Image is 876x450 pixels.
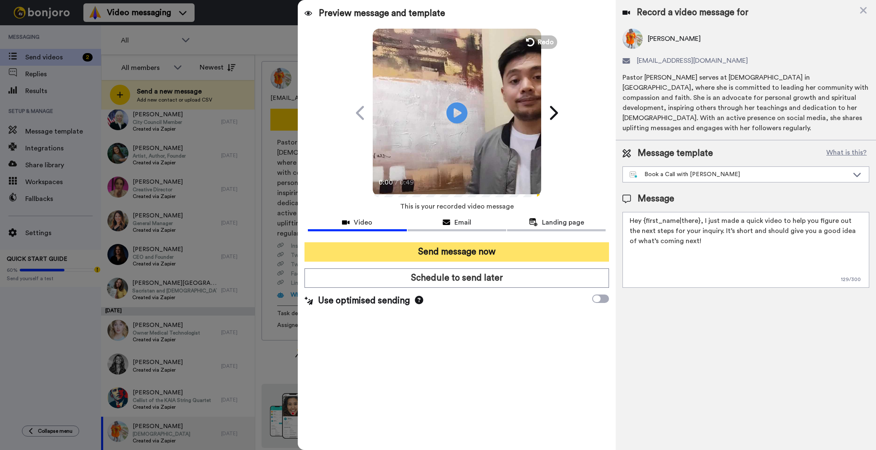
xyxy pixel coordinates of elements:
[304,268,609,288] button: Schedule to send later
[638,193,674,205] span: Message
[454,217,471,228] span: Email
[542,217,584,228] span: Landing page
[824,147,869,160] button: What is this?
[395,177,398,187] span: /
[630,170,849,179] div: Book a Call with [PERSON_NAME]
[630,171,638,178] img: nextgen-template.svg
[400,197,514,216] span: This is your recorded video message
[354,217,372,228] span: Video
[37,24,145,32] p: Thanks for being with us for 4 months - it's flown by! How can we make the next 4 months even bet...
[19,25,32,39] img: Profile image for Grant
[37,32,145,40] p: Message from Grant, sent 5w ago
[622,212,869,288] textarea: Hey {first_name|there}, I just made a quick video to help you figure out the next steps for your ...
[638,147,713,160] span: Message template
[318,295,410,307] span: Use optimised sending
[379,177,393,187] span: 0:00
[400,177,414,187] span: 0:49
[622,72,869,133] div: Pastor [PERSON_NAME] serves at [DEMOGRAPHIC_DATA] in [GEOGRAPHIC_DATA], where she is committed to...
[304,242,609,262] button: Send message now
[637,56,748,66] span: [EMAIL_ADDRESS][DOMAIN_NAME]
[13,18,156,46] div: message notification from Grant, 5w ago. Thanks for being with us for 4 months - it's flown by! H...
